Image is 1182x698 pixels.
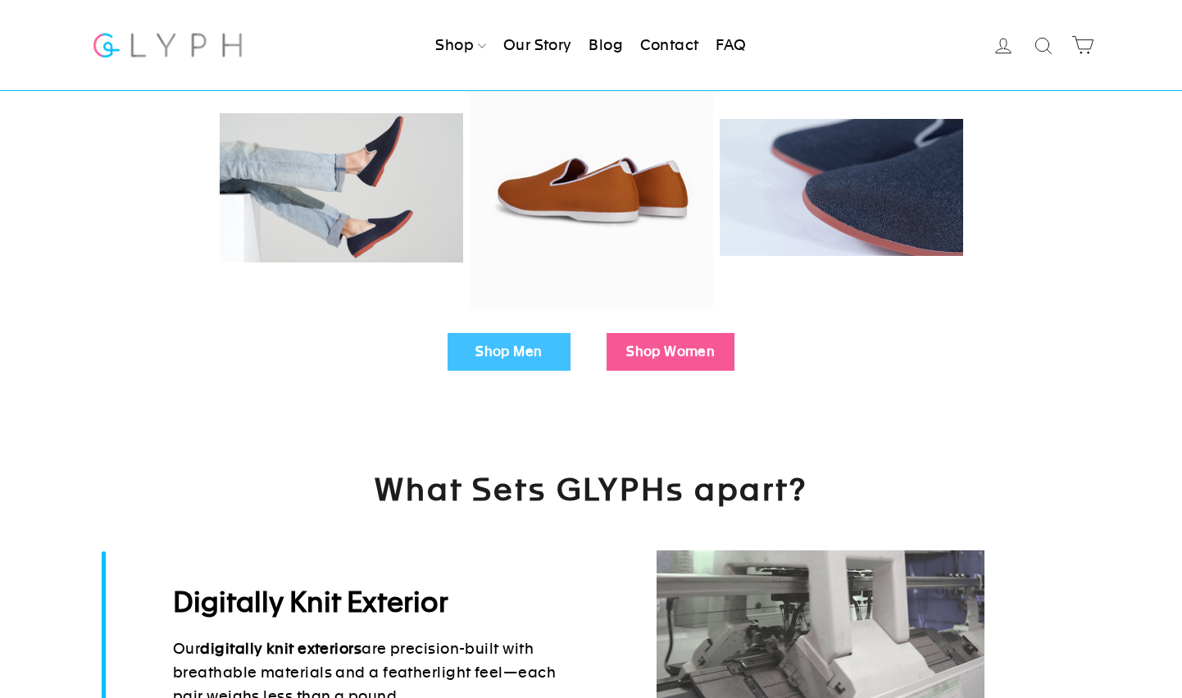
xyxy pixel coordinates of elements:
[429,27,752,63] ul: Primary
[448,333,571,371] a: Shop Men
[634,27,706,63] a: Contact
[497,27,579,63] a: Our Story
[582,27,630,63] a: Blog
[200,640,361,657] strong: digitally knit exteriors
[429,27,493,63] a: Shop
[181,469,1001,550] h2: What Sets GLYPHs apart?
[91,23,244,66] img: Glyph
[607,333,734,371] a: Shop Women
[709,27,752,63] a: FAQ
[173,585,566,621] h2: Digitally Knit Exterior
